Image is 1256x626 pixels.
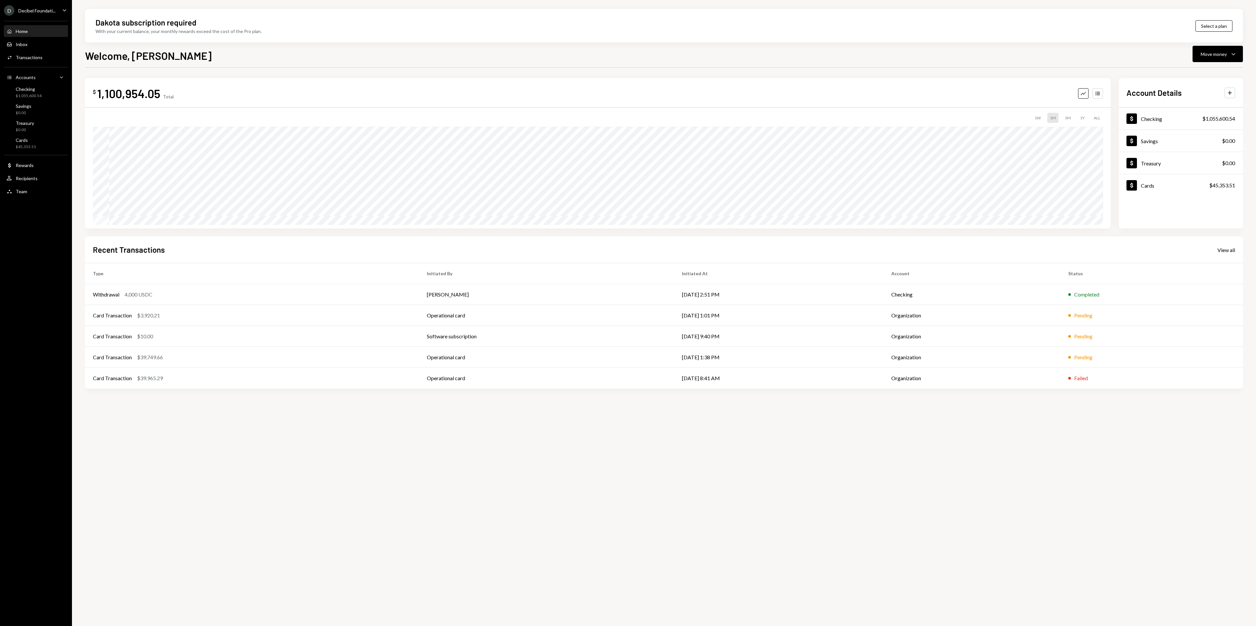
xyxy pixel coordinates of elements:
th: Type [85,263,419,284]
div: 1M [1047,113,1058,123]
div: Cards [1141,182,1154,189]
th: Status [1060,263,1243,284]
a: Cards$45,353.51 [1119,174,1243,196]
div: Card Transaction [93,374,132,382]
a: Recipients [4,172,68,184]
div: $1,055,600.54 [16,93,42,99]
td: [DATE] 2:51 PM [674,284,883,305]
td: Organization [883,347,1061,368]
div: $1,055,600.54 [1202,115,1235,123]
a: Accounts [4,71,68,83]
div: 1,100,954.05 [97,86,160,101]
div: $0.00 [16,127,34,133]
button: Select a plan [1195,20,1232,32]
div: Checking [1141,116,1162,122]
div: $39,965.29 [137,374,163,382]
div: Savings [1141,138,1158,144]
a: Cards$45,353.51 [4,135,68,151]
div: $0.00 [16,110,31,116]
td: Checking [883,284,1061,305]
a: Team [4,185,68,197]
div: Treasury [1141,160,1161,166]
div: $39,749.66 [137,353,163,361]
div: View all [1217,247,1235,253]
td: Organization [883,368,1061,389]
td: Operational card [419,347,674,368]
div: D [4,5,14,16]
div: Transactions [16,55,43,60]
a: Savings$0.00 [4,101,68,117]
a: Rewards [4,159,68,171]
div: 1Y [1077,113,1087,123]
div: $3,920.21 [137,312,160,319]
div: With your current balance, your monthly rewards exceed the cost of the Pro plan. [96,28,262,35]
td: Operational card [419,305,674,326]
a: Checking$1,055,600.54 [1119,108,1243,129]
td: Organization [883,305,1061,326]
div: $0.00 [1222,137,1235,145]
div: 4,000 USDC [125,291,152,298]
th: Account [883,263,1061,284]
a: Treasury$0.00 [1119,152,1243,174]
div: Completed [1074,291,1099,298]
div: Home [16,28,28,34]
a: Checking$1,055,600.54 [4,84,68,100]
div: Card Transaction [93,332,132,340]
a: Inbox [4,38,68,50]
a: Home [4,25,68,37]
a: Savings$0.00 [1119,130,1243,152]
div: $45,353.51 [16,144,36,150]
div: Pending [1074,332,1092,340]
td: [DATE] 1:38 PM [674,347,883,368]
div: Failed [1074,374,1088,382]
div: Team [16,189,27,194]
div: Savings [16,103,31,109]
div: Checking [16,86,42,92]
td: Organization [883,326,1061,347]
td: Software subscription [419,326,674,347]
div: Decibel Foundati... [18,8,56,13]
div: $45,353.51 [1209,181,1235,189]
div: $0.00 [1222,159,1235,167]
a: Treasury$0.00 [4,118,68,134]
button: Move money [1193,46,1243,62]
th: Initiated By [419,263,674,284]
div: $10.00 [137,332,153,340]
div: Pending [1074,353,1092,361]
div: Move money [1201,51,1227,58]
div: Card Transaction [93,312,132,319]
div: Withdrawal [93,291,119,298]
div: Total [163,94,174,99]
div: Recipients [16,176,38,181]
div: Pending [1074,312,1092,319]
h2: Account Details [1126,87,1182,98]
div: 1W [1032,113,1043,123]
div: Card Transaction [93,353,132,361]
td: [DATE] 8:41 AM [674,368,883,389]
div: Inbox [16,42,27,47]
div: Treasury [16,120,34,126]
td: Operational card [419,368,674,389]
div: $ [93,89,96,95]
div: Dakota subscription required [96,17,196,28]
td: [PERSON_NAME] [419,284,674,305]
div: ALL [1091,113,1103,123]
a: Transactions [4,51,68,63]
a: View all [1217,246,1235,253]
th: Initiated At [674,263,883,284]
div: Cards [16,137,36,143]
td: [DATE] 9:40 PM [674,326,883,347]
td: [DATE] 1:01 PM [674,305,883,326]
div: Accounts [16,75,36,80]
h2: Recent Transactions [93,244,165,255]
h1: Welcome, [PERSON_NAME] [85,49,212,62]
div: Rewards [16,162,34,168]
div: 3M [1062,113,1073,123]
